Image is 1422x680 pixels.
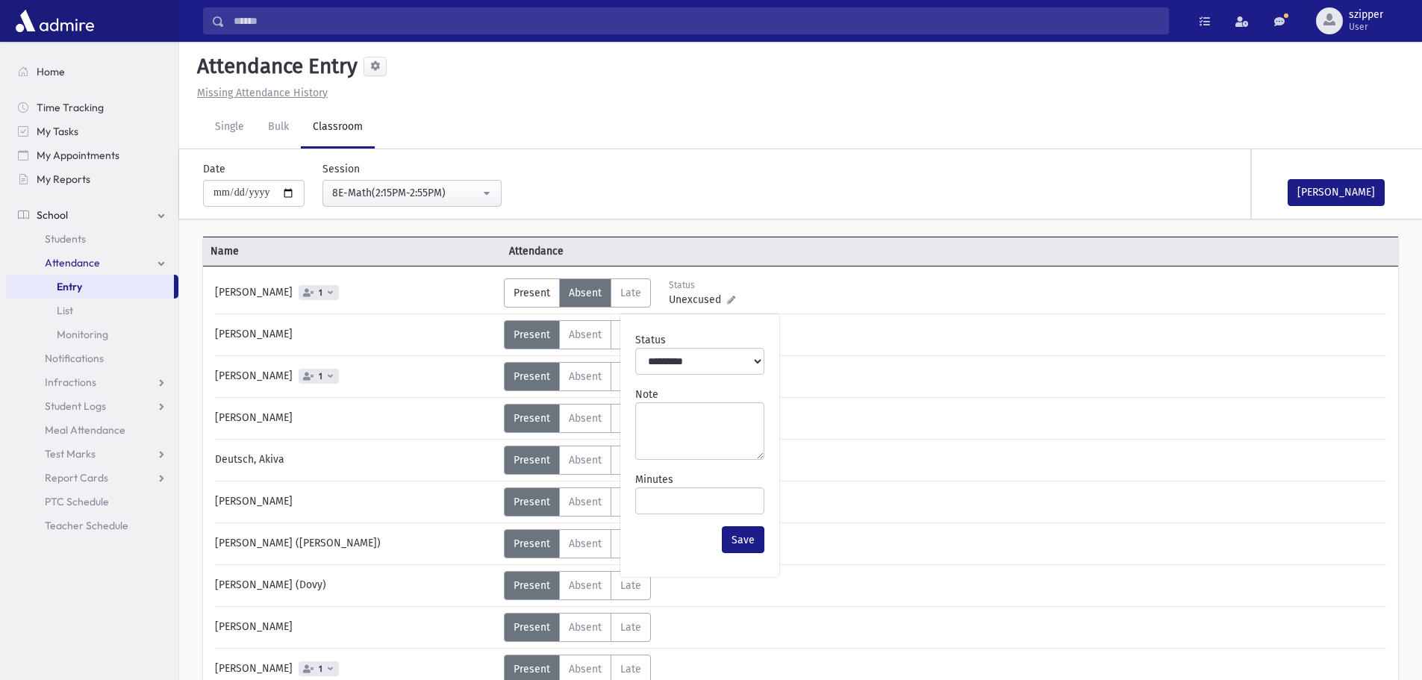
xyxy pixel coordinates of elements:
span: Report Cards [45,471,108,484]
span: Present [514,412,550,425]
span: Late [620,579,641,592]
a: Notifications [6,346,178,370]
div: Deutsch, Akiva [208,446,504,475]
div: [PERSON_NAME] [208,320,504,349]
a: Entry [6,275,174,299]
label: Status [635,332,666,348]
a: Attendance [6,251,178,275]
a: My Tasks [6,119,178,143]
div: [PERSON_NAME] [208,404,504,433]
span: Present [514,328,550,341]
a: Test Marks [6,442,178,466]
span: Present [514,621,550,634]
a: Students [6,227,178,251]
span: Test Marks [45,447,96,461]
span: Present [514,287,550,299]
div: [PERSON_NAME] [208,362,504,391]
span: Name [203,243,502,259]
a: Classroom [301,107,375,149]
a: Infractions [6,370,178,394]
span: Present [514,663,550,676]
span: Monitoring [57,328,108,341]
button: 8E-Math(2:15PM-2:55PM) [322,180,502,207]
a: Student Logs [6,394,178,418]
span: Present [514,454,550,467]
label: Note [635,387,658,402]
span: User [1349,21,1383,33]
span: Entry [57,280,82,293]
div: [PERSON_NAME] [208,278,504,308]
div: AttTypes [504,613,651,642]
span: szipper [1349,9,1383,21]
label: Date [203,161,225,177]
a: Time Tracking [6,96,178,119]
u: Missing Attendance History [197,87,328,99]
div: Status [669,278,735,292]
a: Meal Attendance [6,418,178,442]
span: 1 [316,288,325,298]
a: Missing Attendance History [191,87,328,99]
span: Absent [569,287,602,299]
span: Teacher Schedule [45,519,128,532]
span: Absent [569,579,602,592]
span: Late [620,663,641,676]
span: Absent [569,454,602,467]
span: PTC Schedule [45,495,109,508]
span: Students [45,232,86,246]
input: Search [225,7,1168,34]
button: [PERSON_NAME] [1288,179,1385,206]
label: Session [322,161,360,177]
span: Attendance [502,243,800,259]
div: AttTypes [504,571,651,600]
span: Time Tracking [37,101,104,114]
div: AttTypes [504,320,651,349]
span: Meal Attendance [45,423,125,437]
div: [PERSON_NAME] [208,487,504,517]
span: Unexcused [669,292,727,308]
span: Absent [569,663,602,676]
span: My Appointments [37,149,119,162]
div: AttTypes [504,487,651,517]
label: Minutes [635,472,673,487]
span: Notifications [45,352,104,365]
span: Absent [569,496,602,508]
span: Present [514,496,550,508]
a: My Reports [6,167,178,191]
span: Home [37,65,65,78]
div: [PERSON_NAME] ([PERSON_NAME]) [208,529,504,558]
span: Absent [569,412,602,425]
h5: Attendance Entry [191,54,358,79]
span: Late [620,287,641,299]
a: Teacher Schedule [6,514,178,537]
a: Monitoring [6,322,178,346]
a: My Appointments [6,143,178,167]
span: List [57,304,73,317]
span: Absent [569,370,602,383]
a: Bulk [256,107,301,149]
div: [PERSON_NAME] (Dovy) [208,571,504,600]
a: PTC Schedule [6,490,178,514]
span: Present [514,579,550,592]
a: School [6,203,178,227]
span: Absent [569,328,602,341]
span: Infractions [45,375,96,389]
span: Present [514,537,550,550]
span: 1 [316,372,325,381]
div: AttTypes [504,362,651,391]
span: Present [514,370,550,383]
span: My Reports [37,172,90,186]
div: [PERSON_NAME] [208,613,504,642]
div: AttTypes [504,446,651,475]
span: Absent [569,537,602,550]
a: Single [203,107,256,149]
div: AttTypes [504,278,651,308]
span: My Tasks [37,125,78,138]
a: Report Cards [6,466,178,490]
a: Home [6,60,178,84]
span: Student Logs [45,399,106,413]
button: Save [722,526,764,553]
a: List [6,299,178,322]
span: 1 [316,664,325,674]
span: Late [620,621,641,634]
span: Absent [569,621,602,634]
